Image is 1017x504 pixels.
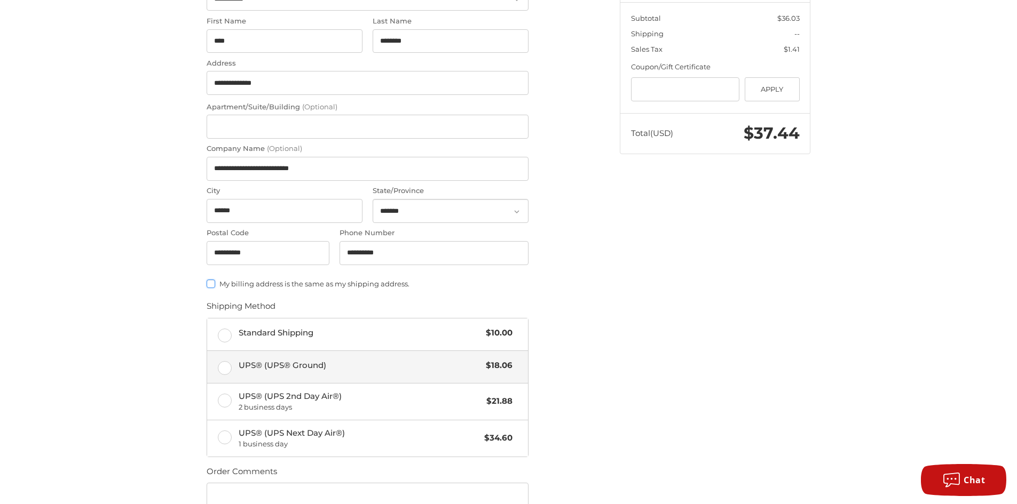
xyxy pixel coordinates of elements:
[239,390,482,413] span: UPS® (UPS 2nd Day Air®)
[239,359,481,372] span: UPS® (UPS® Ground)
[239,439,479,450] span: 1 business day
[207,143,529,154] label: Company Name
[631,128,673,138] span: Total (USD)
[631,45,663,53] span: Sales Tax
[239,327,481,339] span: Standard Shipping
[921,464,1006,496] button: Chat
[479,432,513,444] span: $34.60
[631,62,800,73] div: Coupon/Gift Certificate
[631,29,664,38] span: Shipping
[340,228,529,238] label: Phone Number
[239,402,482,413] span: 2 business days
[481,395,513,407] span: $21.88
[745,77,800,101] button: Apply
[744,123,800,143] span: $37.44
[964,474,985,486] span: Chat
[239,427,479,450] span: UPS® (UPS Next Day Air®)
[794,29,800,38] span: --
[207,16,362,27] label: First Name
[373,16,529,27] label: Last Name
[302,102,337,111] small: (Optional)
[207,466,277,483] legend: Order Comments
[784,45,800,53] span: $1.41
[631,77,740,101] input: Gift Certificate or Coupon Code
[207,102,529,113] label: Apartment/Suite/Building
[207,186,362,196] label: City
[207,58,529,69] label: Address
[373,186,529,196] label: State/Province
[207,300,275,317] legend: Shipping Method
[267,144,302,153] small: (Optional)
[631,14,661,22] span: Subtotal
[480,327,513,339] span: $10.00
[207,279,529,288] label: My billing address is the same as my shipping address.
[777,14,800,22] span: $36.03
[207,228,329,238] label: Postal Code
[480,359,513,372] span: $18.06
